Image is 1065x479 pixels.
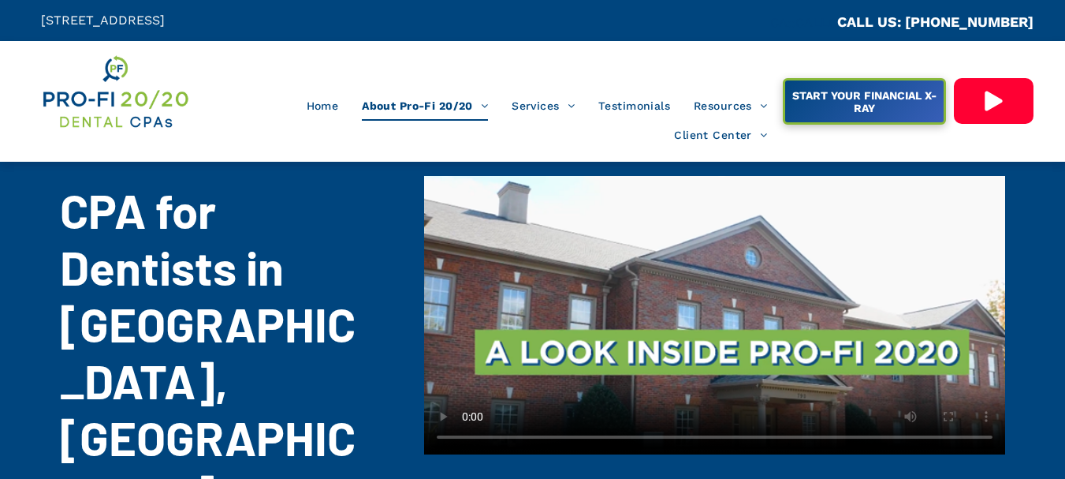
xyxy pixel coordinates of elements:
a: START YOUR FINANCIAL X-RAY [783,78,946,125]
a: Testimonials [586,91,682,121]
a: CALL US: [PHONE_NUMBER] [837,13,1033,30]
a: Home [295,91,351,121]
span: CA::CALLC [770,15,837,30]
a: Services [500,91,586,121]
span: [STREET_ADDRESS] [41,13,165,28]
a: Client Center [662,121,779,151]
a: Resources [682,91,779,121]
img: Get Dental CPA Consulting, Bookkeeping, & Bank Loans [41,53,190,131]
span: START YOUR FINANCIAL X-RAY [787,81,942,122]
a: About Pro-Fi 20/20 [350,91,500,121]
